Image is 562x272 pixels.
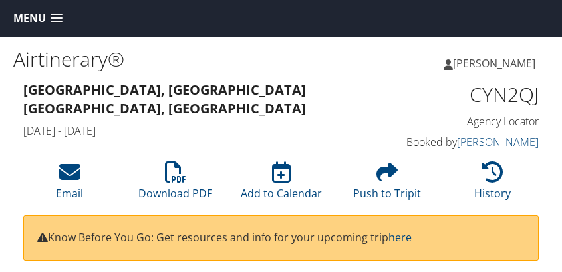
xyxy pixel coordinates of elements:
[380,135,539,149] h4: Booked by
[353,169,421,201] a: Push to Tripit
[37,229,525,247] p: Know Before You Go: Get resources and info for your upcoming trip
[13,45,281,73] h1: Airtinerary®
[453,56,535,71] span: [PERSON_NAME]
[444,43,549,83] a: [PERSON_NAME]
[241,169,322,201] a: Add to Calendar
[380,81,539,109] h1: CYN2QJ
[474,169,511,201] a: History
[56,169,83,201] a: Email
[7,7,69,29] a: Menu
[23,123,360,138] h4: [DATE] - [DATE]
[23,81,306,117] strong: [GEOGRAPHIC_DATA], [GEOGRAPHIC_DATA] [GEOGRAPHIC_DATA], [GEOGRAPHIC_DATA]
[138,169,212,201] a: Download PDF
[13,12,46,25] span: Menu
[388,230,412,245] a: here
[457,135,539,149] a: [PERSON_NAME]
[380,114,539,129] h4: Agency Locator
